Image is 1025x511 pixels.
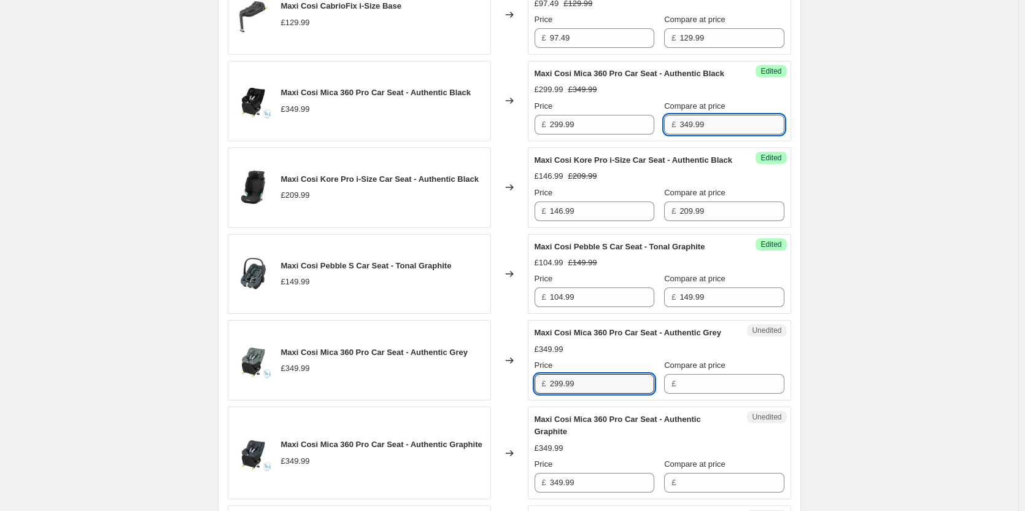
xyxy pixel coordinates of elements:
[535,274,553,283] span: Price
[535,15,553,24] span: Price
[664,361,725,370] span: Compare at price
[671,206,676,216] span: £
[281,348,468,357] span: Maxi Cosi Mica 360 Pro Car Seat - Authentic Grey
[664,188,725,197] span: Compare at price
[535,69,724,78] span: Maxi Cosi Mica 360 Pro Car Seat - Authentic Black
[542,292,546,302] span: £
[281,17,310,29] div: £129.99
[752,412,781,422] span: Unedited
[671,478,676,487] span: £
[542,478,546,487] span: £
[542,120,546,129] span: £
[281,261,452,270] span: Maxi Cosi Pebble S Car Seat - Tonal Graphite
[760,66,781,76] span: Edited
[281,174,479,184] span: Maxi Cosi Kore Pro i-Size Car Seat - Authentic Black
[760,240,781,249] span: Edited
[535,257,563,269] div: £104.99
[234,82,271,119] img: MaxiCosiMica360ProCarSeat-AuthenticBlack1_80x.jpg
[664,15,725,24] span: Compare at price
[671,292,676,302] span: £
[535,442,563,454] div: £349.99
[234,435,271,472] img: MaxiCosiMica360ProCarSeat-AuthenticGraphite1_80x.jpg
[281,88,471,97] span: Maxi Cosi Mica 360 Pro Car Seat - Authentic Black
[535,459,553,469] span: Price
[281,103,310,115] div: £349.99
[535,343,563,356] div: £349.99
[535,170,563,182] div: £146.99
[535,101,553,111] span: Price
[535,188,553,197] span: Price
[542,33,546,42] span: £
[535,415,701,436] span: Maxi Cosi Mica 360 Pro Car Seat - Authentic Graphite
[281,276,310,288] div: £149.99
[535,84,563,96] div: £299.99
[535,328,721,337] span: Maxi Cosi Mica 360 Pro Car Seat - Authentic Grey
[568,84,597,96] strike: £349.99
[752,326,781,335] span: Unedited
[535,361,553,370] span: Price
[568,257,597,269] strike: £149.99
[281,455,310,467] div: £349.99
[281,362,310,375] div: £349.99
[535,242,705,251] span: Maxi Cosi Pebble S Car Seat - Tonal Graphite
[535,155,732,165] span: Maxi Cosi Kore Pro i-Size Car Seat - Authentic Black
[281,440,482,449] span: Maxi Cosi Mica 360 Pro Car Seat - Authentic Graphite
[234,342,271,379] img: MaxiCosiMica360ProCarSeat-AuthenticGrey1_80x.jpg
[671,33,676,42] span: £
[542,206,546,216] span: £
[234,255,271,292] img: Maxi_Cosi_Pebble_S_Car_Seat_-_Tonal_Graphite_1_80x.jpg
[664,101,725,111] span: Compare at price
[542,379,546,388] span: £
[234,169,271,206] img: MaxiCosiKoreProi-SizeCarSeat-AuthenticBlack1_80x.jpg
[281,189,310,201] div: £209.99
[671,120,676,129] span: £
[760,153,781,163] span: Edited
[671,379,676,388] span: £
[664,459,725,469] span: Compare at price
[281,1,402,10] span: Maxi Cosi CabrioFix i-Size Base
[664,274,725,283] span: Compare at price
[568,170,597,182] strike: £209.99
